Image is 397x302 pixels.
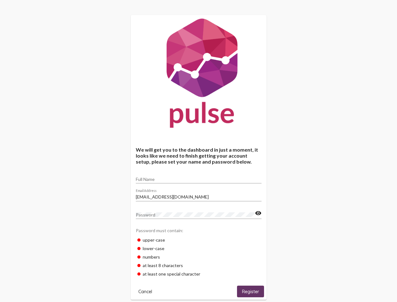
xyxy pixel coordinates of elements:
[242,289,259,294] span: Register
[136,147,262,165] h4: We will get you to the dashboard in just a moment, it looks like we need to finish getting your a...
[136,270,262,278] div: at least one special character
[133,286,157,297] button: Cancel
[136,225,262,236] div: Password must contain:
[138,289,152,294] span: Cancel
[136,244,262,253] div: lower-case
[237,286,264,297] button: Register
[136,236,262,244] div: upper-case
[131,15,267,134] img: Pulse For Good Logo
[136,261,262,270] div: at least 8 characters
[136,253,262,261] div: numbers
[255,210,262,217] mat-icon: visibility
